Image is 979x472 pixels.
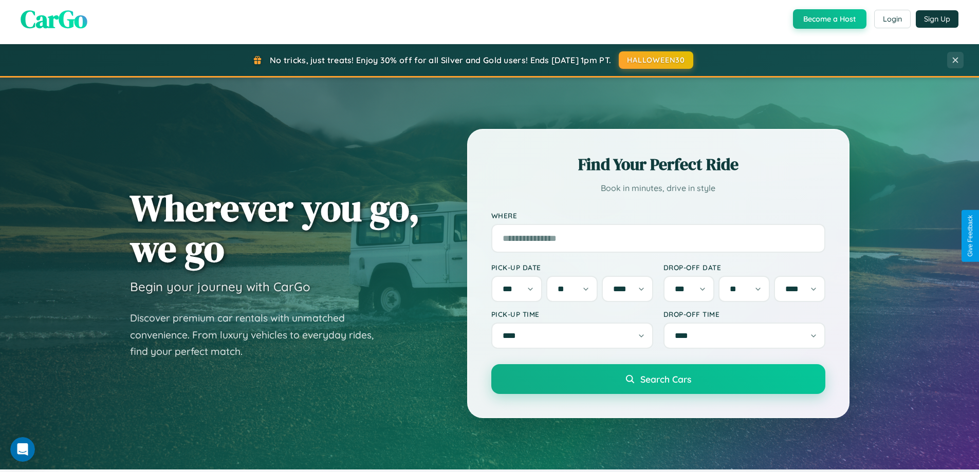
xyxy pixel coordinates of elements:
h2: Find Your Perfect Ride [491,153,825,176]
h3: Begin your journey with CarGo [130,279,310,294]
button: Login [874,10,911,28]
div: Give Feedback [967,215,974,257]
span: CarGo [21,2,87,36]
button: Sign Up [916,10,958,28]
span: Search Cars [640,373,691,385]
span: No tricks, just treats! Enjoy 30% off for all Silver and Gold users! Ends [DATE] 1pm PT. [270,55,611,65]
p: Book in minutes, drive in style [491,181,825,196]
label: Pick-up Date [491,263,653,272]
h1: Wherever you go, we go [130,187,420,269]
button: Become a Host [793,9,866,29]
label: Drop-off Time [663,310,825,318]
iframe: Intercom live chat [10,437,35,462]
label: Drop-off Date [663,263,825,272]
label: Pick-up Time [491,310,653,318]
label: Where [491,211,825,220]
button: Search Cars [491,364,825,394]
p: Discover premium car rentals with unmatched convenience. From luxury vehicles to everyday rides, ... [130,310,387,360]
button: HALLOWEEN30 [619,51,693,69]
